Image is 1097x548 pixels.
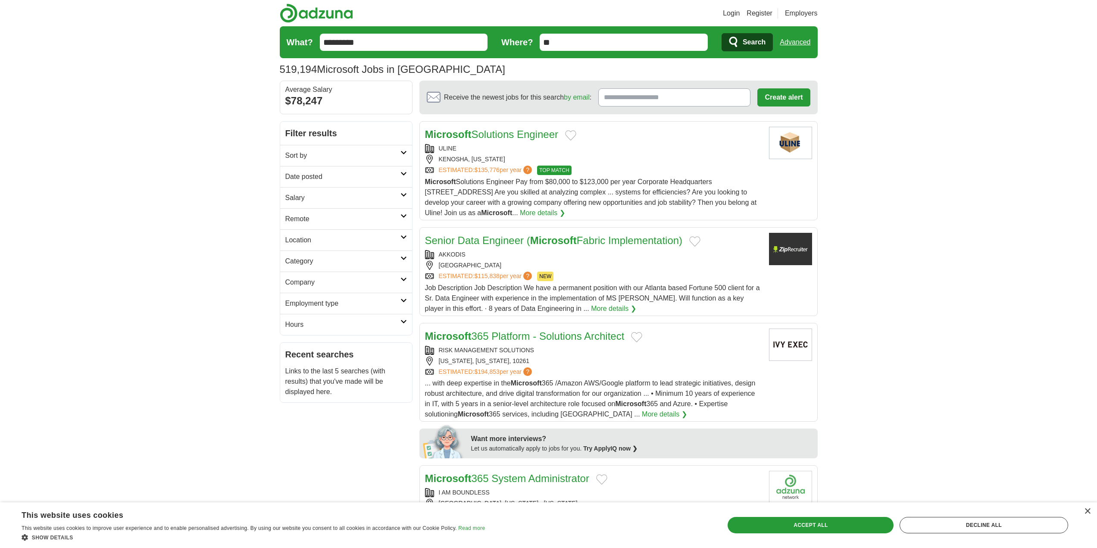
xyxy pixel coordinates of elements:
a: Try ApplyIQ now ❯ [583,445,638,452]
strong: Microsoft [425,473,472,484]
a: Microsoft365 Platform - Solutions Architect [425,330,625,342]
a: More details ❯ [642,409,687,420]
p: Links to the last 5 searches (with results) that you've made will be displayed here. [285,366,407,397]
div: Close [1084,508,1091,515]
strong: Microsoft [530,235,577,246]
img: Company logo [769,471,812,503]
span: ? [523,166,532,174]
button: Create alert [757,88,810,106]
img: apply-iq-scientist.png [423,424,465,458]
div: RISK MANAGEMENT SOLUTIONS [425,346,762,355]
h2: Date posted [285,172,400,182]
span: Receive the newest jobs for this search : [444,92,591,103]
a: Advanced [780,34,810,51]
span: TOP MATCH [537,166,571,175]
strong: Microsoft [458,410,489,418]
h2: Hours [285,319,400,330]
a: More details ❯ [520,208,565,218]
div: Show details [22,533,485,542]
h2: Filter results [280,122,412,145]
strong: Microsoft [425,178,456,185]
img: Adzuna logo [280,3,353,23]
a: Read more, opens a new window [458,525,485,531]
div: [GEOGRAPHIC_DATA] [425,261,762,270]
strong: Microsoft [511,379,542,387]
a: Employment type [280,293,412,314]
h2: Company [285,277,400,288]
label: Where? [501,36,533,49]
label: What? [287,36,313,49]
div: Want more interviews? [471,434,813,444]
div: Average Salary [285,86,407,93]
span: ? [523,272,532,280]
strong: Microsoft [616,400,647,407]
button: Search [722,33,773,51]
strong: Microsoft [425,128,472,140]
span: Search [743,34,766,51]
div: AKKODIS [425,250,762,259]
span: $194,853 [474,368,499,375]
h2: Employment type [285,298,400,309]
div: KENOSHA, [US_STATE] [425,155,762,164]
strong: Microsoft [481,209,512,216]
span: ... with deep expertise in the 365 /Amazon AWS/Google platform to lead strategic initiatives, des... [425,379,756,418]
span: Show details [32,535,73,541]
a: Salary [280,187,412,208]
a: Location [280,229,412,251]
img: Company logo [769,233,812,265]
strong: Microsoft [425,330,472,342]
a: MicrosoftSolutions Engineer [425,128,558,140]
a: Sort by [280,145,412,166]
a: Company [280,272,412,293]
h2: Location [285,235,400,245]
a: More details ❯ [591,304,636,314]
span: ? [523,367,532,376]
div: Decline all [900,517,1068,533]
span: Solutions Engineer Pay from $80,000 to $123,000 per year Corporate Headquarters [STREET_ADDRESS] ... [425,178,757,216]
a: Category [280,251,412,272]
button: Add to favorite jobs [565,130,576,141]
a: Register [747,8,772,19]
span: $135,776 [474,166,499,173]
span: $115,838 [474,272,499,279]
a: ESTIMATED:$115,838per year? [439,272,534,281]
h2: Sort by [285,150,400,161]
img: Uline logo [769,127,812,159]
span: This website uses cookies to improve user experience and to enable personalised advertising. By u... [22,525,457,531]
a: by email [564,94,590,101]
a: Remote [280,208,412,229]
div: [US_STATE], [US_STATE], 10261 [425,357,762,366]
a: ESTIMATED:$194,853per year? [439,367,534,376]
button: Add to favorite jobs [689,236,700,247]
div: I AM BOUNDLESS [425,488,762,497]
div: $78,247 [285,93,407,109]
h1: Microsoft Jobs in [GEOGRAPHIC_DATA] [280,63,505,75]
a: Login [723,8,740,19]
button: Add to favorite jobs [596,474,607,485]
a: Microsoft365 System Administrator [425,473,589,484]
div: Let us automatically apply to jobs for you. [471,444,813,453]
h2: Remote [285,214,400,224]
a: Senior Data Engineer (MicrosoftFabric Implementation) [425,235,683,246]
button: Add to favorite jobs [631,332,642,342]
div: This website uses cookies [22,507,463,520]
img: Company logo [769,329,812,361]
span: 519,194 [280,62,317,77]
a: Hours [280,314,412,335]
h2: Category [285,256,400,266]
div: Accept all [728,517,894,533]
a: ESTIMATED:$135,776per year? [439,166,534,175]
div: [GEOGRAPHIC_DATA], [US_STATE] - [US_STATE] [425,499,762,508]
span: Job Description Job Description We have a permanent position with our Atlanta based Fortune 500 c... [425,284,760,312]
a: ULINE [439,145,456,152]
a: Date posted [280,166,412,187]
span: NEW [537,272,553,281]
a: Employers [785,8,818,19]
h2: Salary [285,193,400,203]
h2: Recent searches [285,348,407,361]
